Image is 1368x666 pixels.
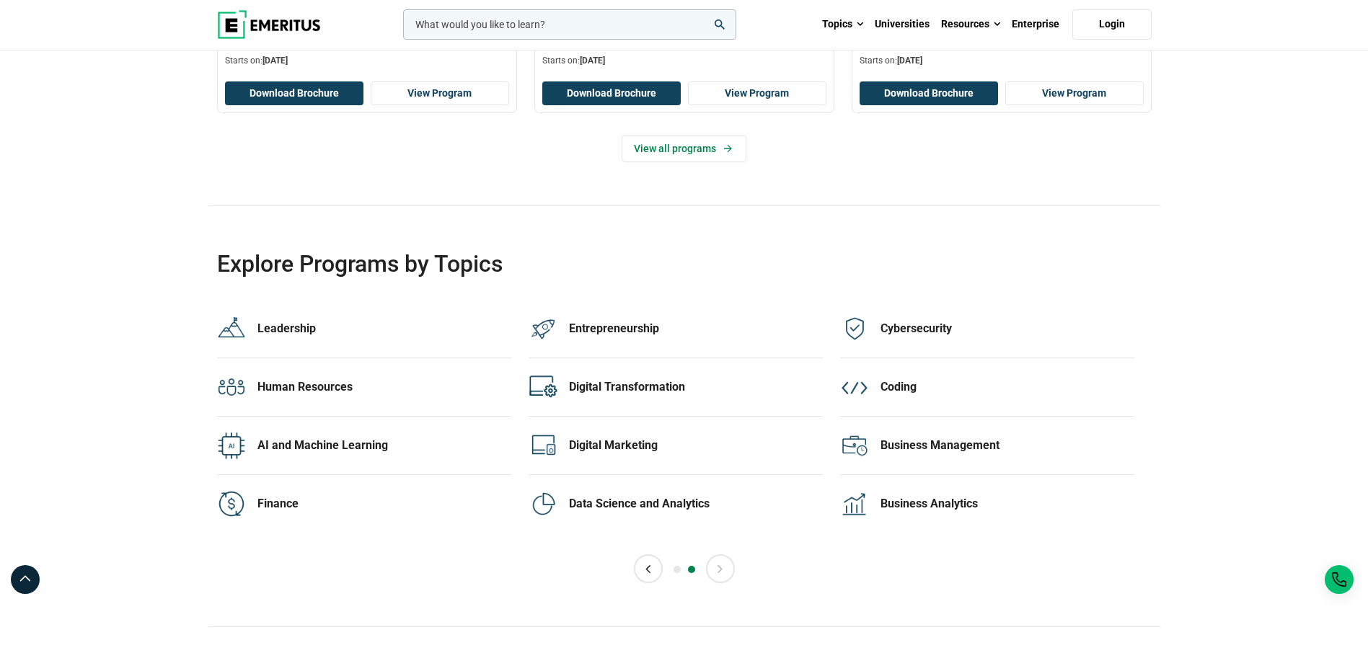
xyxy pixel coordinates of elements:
[688,81,826,106] a: View Program
[225,81,363,106] button: Download Brochure
[257,438,511,453] div: AI and Machine Learning
[860,55,1144,67] p: Starts on:
[217,358,511,417] a: Explore Programmes by Category Human Resources
[217,489,246,518] img: Explore Programmes by Category
[840,300,1134,358] a: Explore Programmes by Category Cybersecurity
[529,373,557,401] img: Explore Programmes by Category
[840,475,1134,533] a: Explore Programmes by Category Business Analytics
[529,300,823,358] a: Explore Programmes by Category Entrepreneurship
[217,300,511,358] a: Explore Programmes by Category Leadership
[529,417,823,475] a: Explore Programmes by Category Digital Marketing
[881,321,1134,337] div: Cybersecurity
[529,475,823,533] a: Explore Programmes by Category Data Science and Analytics
[688,566,695,573] button: 2 of 2
[217,373,246,401] img: Explore Programmes by Category
[217,314,246,343] img: Explore Programmes by Category
[371,81,509,106] a: View Program
[840,431,869,460] img: Explore Programmes by Category
[257,321,511,337] div: Leadership
[881,496,1134,512] div: Business Analytics
[257,379,511,395] div: Human Resources
[860,81,998,106] button: Download Brochure
[569,438,823,453] div: Digital Marketing
[257,496,511,512] div: Finance
[225,55,509,67] p: Starts on:
[542,55,826,67] p: Starts on:
[403,9,736,40] input: woocommerce-product-search-field-0
[881,438,1134,453] div: Business Management
[881,379,1134,395] div: Coding
[217,431,246,460] img: Explore Programmes by Category
[840,417,1134,475] a: Explore Programmes by Category Business Management
[529,358,823,417] a: Explore Programmes by Category Digital Transformation
[529,431,557,460] img: Explore Programmes by Category
[634,554,663,583] button: Previous
[569,321,823,337] div: Entrepreneurship
[580,55,605,66] span: [DATE]
[217,417,511,475] a: Explore Programmes by Category AI and Machine Learning
[706,554,735,583] button: Next
[897,55,922,66] span: [DATE]
[840,373,869,401] img: Explore Programmes by Category
[840,314,869,343] img: Explore Programmes by Category
[840,358,1134,417] a: Explore Programmes by Category Coding
[1072,9,1152,40] a: Login
[529,489,557,518] img: Explore Programmes by Category
[569,496,823,512] div: Data Science and Analytics
[840,489,869,518] img: Explore Programmes by Category
[217,475,511,533] a: Explore Programmes by Category Finance
[529,314,557,343] img: Explore Programmes by Category
[674,566,681,573] button: 1 of 2
[1005,81,1144,106] a: View Program
[542,81,681,106] button: Download Brochure
[569,379,823,395] div: Digital Transformation
[262,55,288,66] span: [DATE]
[217,249,1058,278] h2: Explore Programs by Topics
[622,135,746,162] a: View all programs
